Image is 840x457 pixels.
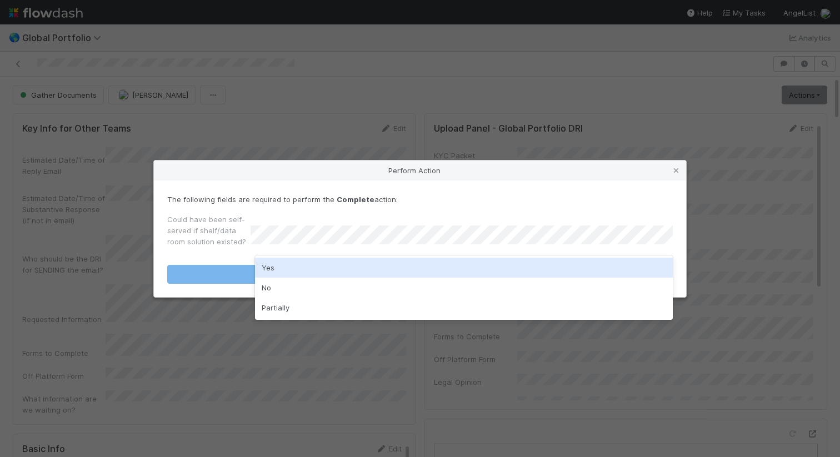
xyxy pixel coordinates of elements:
[167,194,673,205] p: The following fields are required to perform the action:
[255,298,673,318] div: Partially
[154,160,686,180] div: Perform Action
[167,265,673,284] button: Complete
[255,278,673,298] div: No
[167,214,251,247] label: Could have been self-served if shelf/data room solution existed?
[337,195,374,204] strong: Complete
[255,258,673,278] div: Yes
